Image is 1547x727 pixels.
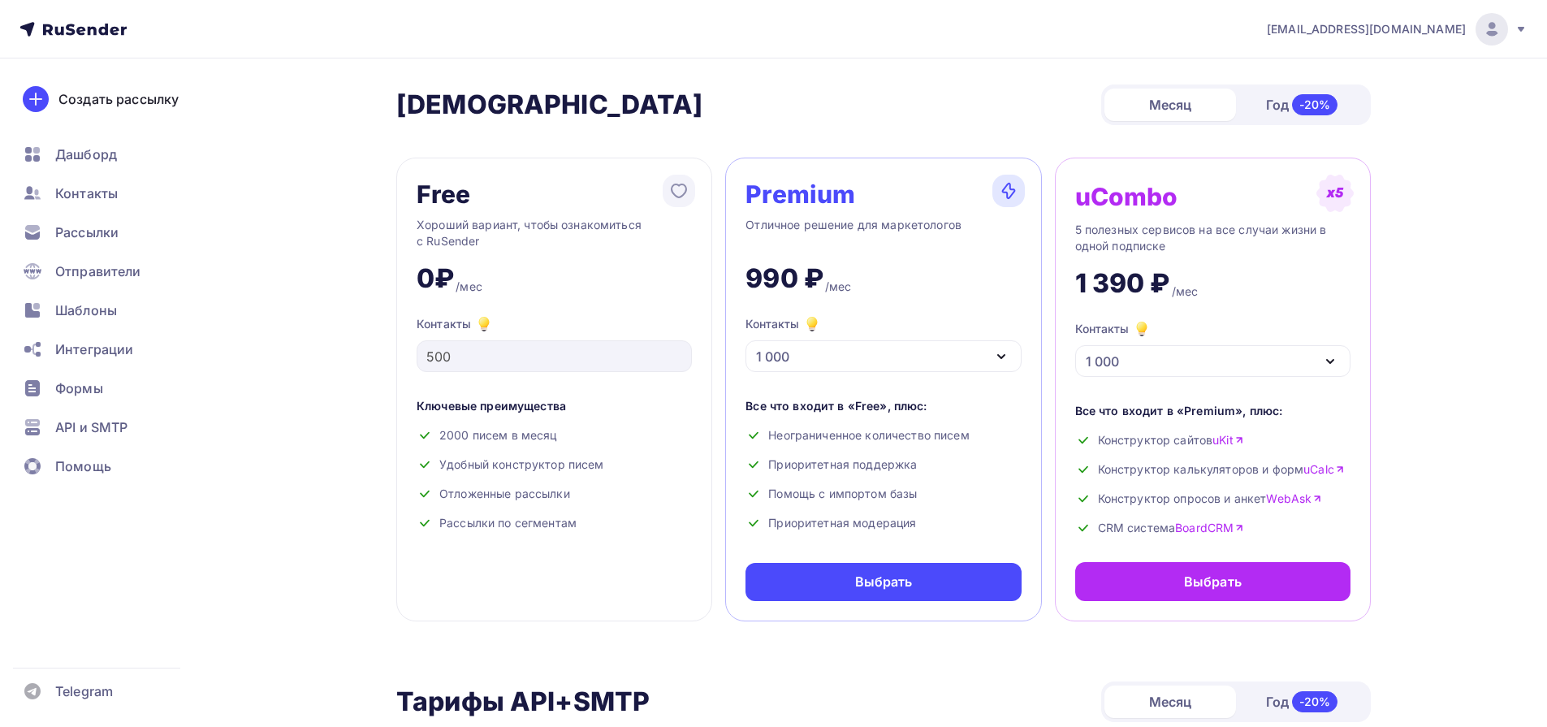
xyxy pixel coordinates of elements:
div: Free [417,181,471,207]
span: Отправители [55,262,141,281]
div: Контакты [1075,319,1152,339]
div: Помощь с импортом базы [745,486,1021,502]
a: Отправители [13,255,206,288]
div: Premium [745,181,855,207]
div: 1 000 [756,347,789,366]
span: Контакты [55,184,118,203]
div: Ключевые преимущества [417,398,692,414]
a: [EMAIL_ADDRESS][DOMAIN_NAME] [1267,13,1528,45]
span: Рассылки [55,223,119,242]
button: Контакты 1 000 [745,314,1021,372]
div: Все что входит в «Premium», плюс: [1075,403,1350,419]
span: Помощь [55,457,111,476]
div: Контакты [745,314,822,334]
div: Все что входит в «Free», плюс: [745,398,1021,414]
a: Шаблоны [13,294,206,327]
div: Неограниченное количество писем [745,427,1021,444]
div: -20% [1292,691,1338,712]
span: Telegram [55,682,113,701]
a: Дашборд [13,138,206,171]
div: 990 ₽ [745,262,823,295]
h2: Тарифы API+SMTP [396,686,650,718]
div: Выбрать [1184,572,1242,591]
div: Месяц [1104,686,1236,718]
span: Конструктор калькуляторов и форм [1098,461,1345,478]
span: Формы [55,379,103,398]
button: Контакты 1 000 [1075,319,1350,377]
div: uCombo [1075,184,1178,210]
div: /мес [825,279,852,295]
a: Рассылки [13,216,206,249]
div: Контакты [417,314,692,334]
a: BoardCRM [1175,520,1244,536]
div: Рассылки по сегментам [417,515,692,531]
div: 0₽ [417,262,454,295]
div: -20% [1292,94,1338,115]
div: Отличное решение для маркетологов [745,217,1021,249]
div: Выбрать [855,573,913,591]
a: Формы [13,372,206,405]
a: uCalc [1303,461,1345,478]
span: API и SMTP [55,418,127,437]
span: Шаблоны [55,301,117,320]
div: Год [1236,88,1368,122]
a: Контакты [13,177,206,210]
div: Удобный конструктор писем [417,457,692,473]
div: Хороший вариант, чтобы ознакомиться с RuSender [417,217,692,249]
span: Интеграции [55,340,133,359]
div: Отложенные рассылки [417,486,692,502]
div: 1 000 [1086,352,1119,371]
a: uKit [1212,432,1244,448]
div: Месяц [1104,89,1236,121]
div: Создать рассылку [58,89,179,109]
div: /мес [1172,283,1199,300]
span: [EMAIL_ADDRESS][DOMAIN_NAME] [1267,21,1466,37]
span: Дашборд [55,145,117,164]
h2: [DEMOGRAPHIC_DATA] [396,89,703,121]
div: Год [1236,685,1368,719]
span: Конструктор сайтов [1098,432,1244,448]
div: 2000 писем в месяц [417,427,692,444]
span: Конструктор опросов и анкет [1098,491,1323,507]
div: 5 полезных сервисов на все случаи жизни в одной подписке [1075,222,1350,254]
a: WebAsk [1266,491,1322,507]
div: /мес [456,279,482,295]
div: Приоритетная модерация [745,515,1021,531]
span: CRM система [1098,520,1245,536]
div: 1 390 ₽ [1075,267,1170,300]
div: Приоритетная поддержка [745,457,1021,473]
